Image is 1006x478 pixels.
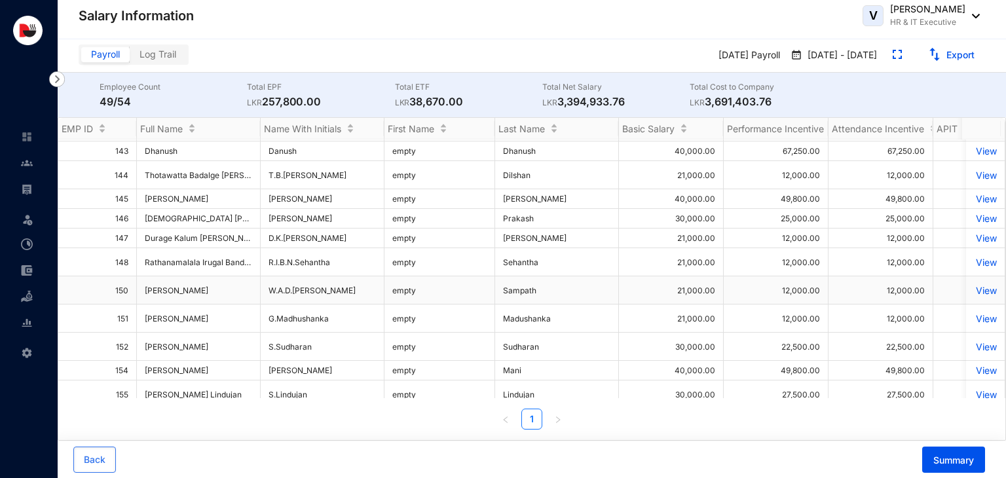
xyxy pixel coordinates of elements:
[974,193,997,204] a: View
[395,81,542,94] p: Total ETF
[619,209,724,229] td: 30,000.00
[21,317,33,329] img: report-unselected.e6a6b4230fc7da01f883.svg
[829,141,933,161] td: 67,250.00
[548,409,568,430] li: Next Page
[791,48,802,62] img: payroll-calender.2a2848c9e82147e90922403bdc96c587.svg
[261,229,384,248] td: D.K.[PERSON_NAME]
[269,285,356,295] span: W.A.D.[PERSON_NAME]
[542,96,557,109] p: LKR
[58,141,137,161] td: 143
[974,232,997,244] p: View
[829,229,933,248] td: 12,000.00
[145,314,252,323] span: [PERSON_NAME]
[58,304,137,333] td: 151
[495,380,619,409] td: Lindujan
[619,333,724,361] td: 30,000.00
[384,161,495,189] td: empty
[145,233,263,243] span: Durage Kalum [PERSON_NAME]
[247,81,394,94] p: Total EPF
[724,276,829,304] td: 12,000.00
[58,361,137,380] td: 154
[261,333,384,361] td: S.Sudharan
[79,7,194,25] p: Salary Information
[21,265,33,276] img: expense-unselected.2edcf0507c847f3e9e96.svg
[495,409,516,430] li: Previous Page
[974,341,997,352] a: View
[247,94,394,109] p: 257,800.00
[690,96,705,109] p: LKR
[946,49,975,60] a: Export
[619,161,724,189] td: 21,000.00
[384,361,495,380] td: empty
[10,124,42,150] li: Home
[619,276,724,304] td: 21,000.00
[890,16,965,29] p: HR & IT Executive
[384,380,495,409] td: empty
[21,131,33,143] img: home-unselected.a29eae3204392db15eaf.svg
[974,213,997,224] p: View
[495,189,619,209] td: [PERSON_NAME]
[619,189,724,209] td: 40,000.00
[974,285,997,296] p: View
[261,361,384,380] td: [PERSON_NAME]
[21,347,33,359] img: settings-unselected.1febfda315e6e19643a1.svg
[829,333,933,361] td: 22,500.00
[58,333,137,361] td: 152
[974,313,997,324] a: View
[724,189,829,209] td: 49,800.00
[21,157,33,169] img: people-unselected.118708e94b43a90eceab.svg
[619,229,724,248] td: 21,000.00
[261,189,384,209] td: [PERSON_NAME]
[542,94,690,109] p: 3,394,933.76
[829,189,933,209] td: 49,800.00
[395,94,542,109] p: 38,670.00
[912,454,985,466] a: Summary
[140,48,176,60] span: Log Trail
[922,447,985,473] button: Summary
[145,390,242,399] span: [PERSON_NAME] Lindujan
[58,380,137,409] td: 155
[10,257,42,284] li: Expenses
[384,229,495,248] td: empty
[724,380,829,409] td: 27,500.00
[724,209,829,229] td: 25,000.00
[829,248,933,276] td: 12,000.00
[928,48,941,61] img: export.331d0dd4d426c9acf19646af862b8729.svg
[619,304,724,333] td: 21,000.00
[829,304,933,333] td: 12,000.00
[73,447,116,473] button: Back
[261,141,384,161] td: Danush
[974,389,997,400] a: View
[495,248,619,276] td: Sehantha
[58,229,137,248] td: 147
[890,3,965,16] p: [PERSON_NAME]
[21,213,34,226] img: leave-unselected.2934df6273408c3f84d9.svg
[384,304,495,333] td: empty
[100,94,247,109] p: 49/54
[140,123,183,134] span: Full Name
[495,229,619,248] td: [PERSON_NAME]
[708,45,785,67] p: [DATE] Payroll
[619,380,724,409] td: 30,000.00
[145,257,438,267] span: Rathanamalala Irugal Bandaralage [GEOGRAPHIC_DATA] [GEOGRAPHIC_DATA]
[974,365,997,376] a: View
[261,304,384,333] td: G.Madhushanka
[495,141,619,161] td: Dhanush
[62,123,93,134] span: EMP ID
[495,304,619,333] td: Madushanka
[498,123,545,134] span: Last Name
[49,71,65,87] img: nav-icon-right.af6afadce00d159da59955279c43614e.svg
[727,123,824,134] span: Performance Incentive
[58,118,137,139] th: EMP ID
[974,257,997,268] a: View
[495,118,619,139] th: Last Name
[91,48,120,60] span: Payroll
[21,291,33,303] img: loan-unselected.d74d20a04637f2d15ab5.svg
[261,380,384,409] td: S.Lindujan
[829,118,933,139] th: Attendance Incentive
[724,229,829,248] td: 12,000.00
[724,118,829,139] th: Performance Incentive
